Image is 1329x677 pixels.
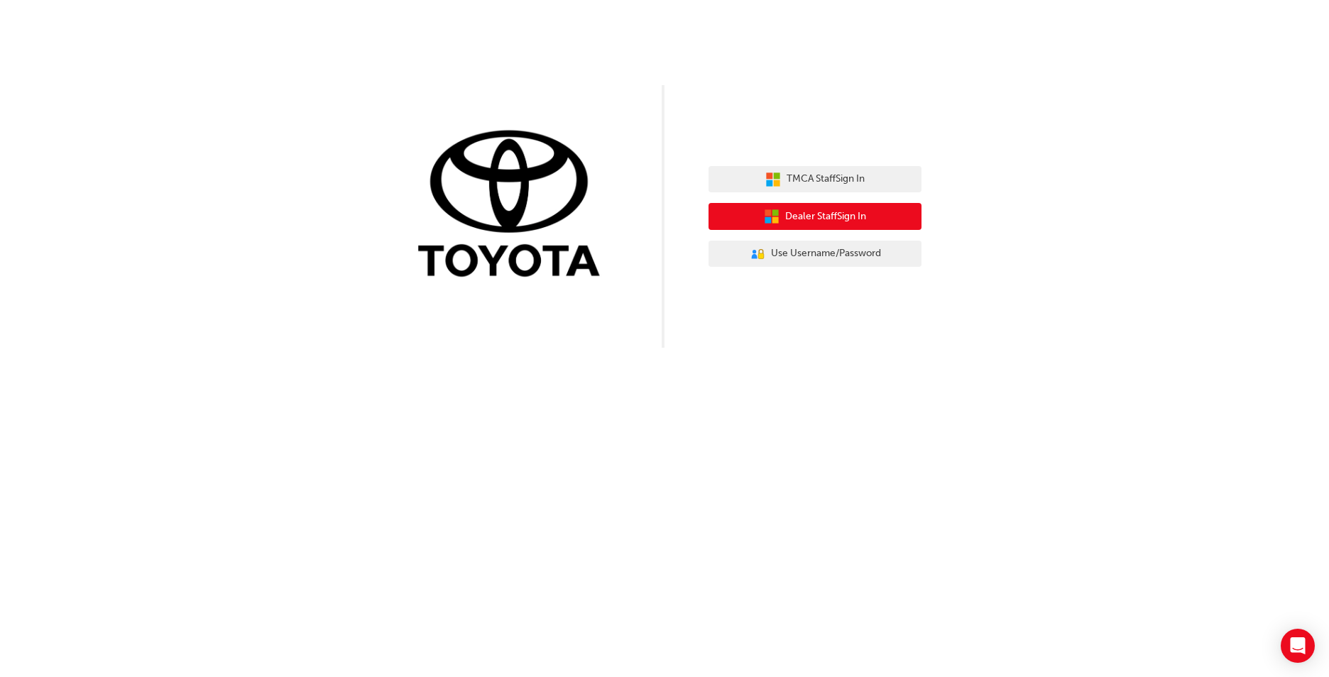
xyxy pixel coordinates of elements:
[1281,629,1315,663] div: Open Intercom Messenger
[709,241,921,268] button: Use Username/Password
[785,209,866,225] span: Dealer Staff Sign In
[709,166,921,193] button: TMCA StaffSign In
[709,203,921,230] button: Dealer StaffSign In
[408,127,620,284] img: Trak
[787,171,865,187] span: TMCA Staff Sign In
[771,246,881,262] span: Use Username/Password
